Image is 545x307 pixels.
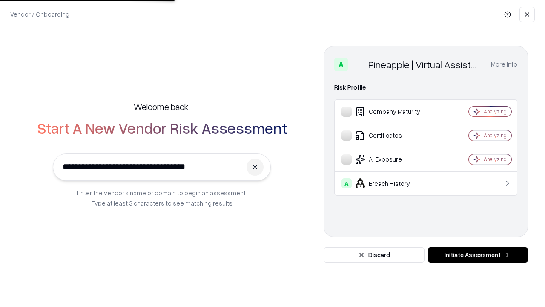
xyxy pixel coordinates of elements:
[77,188,247,208] p: Enter the vendor’s name or domain to begin an assessment. Type at least 3 characters to see match...
[334,82,517,93] div: Risk Profile
[341,130,443,141] div: Certificates
[10,10,69,19] p: Vendor / Onboarding
[37,119,287,136] h2: Start A New Vendor Risk Assessment
[324,247,425,263] button: Discard
[491,57,517,72] button: More info
[334,58,348,71] div: A
[341,178,352,188] div: A
[428,247,528,263] button: Initiate Assessment
[368,58,481,71] div: Pineapple | Virtual Assistant Agency
[341,107,443,117] div: Company Maturity
[134,101,190,113] h5: Welcome back,
[484,156,507,163] div: Analyzing
[341,178,443,188] div: Breach History
[351,58,365,71] img: Pineapple | Virtual Assistant Agency
[484,108,507,115] div: Analyzing
[484,132,507,139] div: Analyzing
[341,154,443,165] div: AI Exposure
